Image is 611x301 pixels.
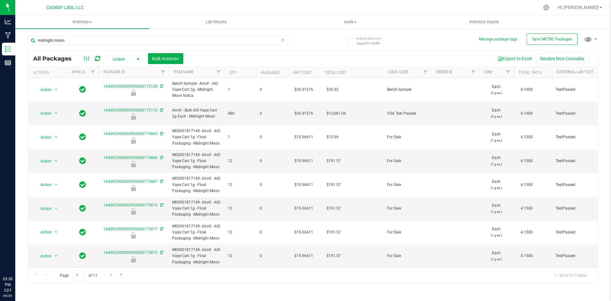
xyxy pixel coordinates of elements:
a: 1A40C0300002906000173865 [103,132,158,136]
a: External Lab Test Result [557,70,607,74]
td: $26.91576 [288,102,320,126]
div: For Sale [97,232,169,239]
span: Each [482,250,510,262]
td: $15.96411 [288,149,320,173]
span: Bench Sample - AiroX - AIO Vape Cart 2g - Midnight Moon Indica [172,81,220,99]
a: 1A40C0300002906000173867 [103,179,158,184]
span: In Sync [79,109,86,118]
span: Action [35,85,52,94]
span: 0 [260,158,284,164]
a: Total THC% [519,70,542,75]
span: 1 - 20 of 217 items [549,270,592,280]
span: 12 [228,182,252,188]
p: (2 g ea.) [482,90,510,96]
a: Filter [214,67,224,78]
span: Bench Sample [387,87,427,93]
span: M00001817149: AiroX - AIO Vape Cart 1g - Final Packaging - Midnight Moon [172,199,220,218]
button: Sync METRC Packages [527,33,578,45]
span: Sync from Compliance System [159,227,163,231]
button: Receive Non-Cannabis [536,53,588,64]
div: For Sale [97,256,169,262]
span: For Sale [387,205,427,211]
span: Curador Labs, LLC [46,5,84,10]
span: Hi, [PERSON_NAME]! [558,5,599,10]
div: For Sale [97,161,169,167]
span: $191.57 [323,156,344,166]
div: Manage settings [542,4,550,11]
span: 0 [260,253,284,259]
a: Audit [283,15,417,29]
span: Action [35,109,52,118]
span: Action [35,228,52,237]
p: (1 g ea.) [482,185,510,191]
span: 486 [228,111,252,117]
span: Inventory Counts [461,19,508,25]
span: $13,081.06 [323,109,349,118]
a: Filter [420,67,431,78]
span: Each [482,203,510,215]
p: 09/29 [3,293,12,298]
a: 1A40C0300002906000173870 [103,203,158,207]
div: For Sale [97,137,169,144]
div: Bench Sample [97,90,169,96]
a: 1A40C0300002906000173866 [103,155,158,160]
a: Qty [229,70,236,75]
span: Sync from Compliance System [159,250,163,255]
span: select [52,85,60,94]
span: Each [482,226,510,238]
input: Search Package ID, Item Name, SKU, Lot or Part Number... [28,36,288,45]
a: Filter [158,67,168,78]
span: In Sync [79,156,86,165]
span: Action [35,204,52,213]
a: 1A40C0300002906000172112 [103,108,158,112]
span: For Sale [387,182,427,188]
span: 12 [228,158,252,164]
a: Go to the last page [117,270,126,279]
span: Sync from Compliance System [159,155,163,160]
span: $15.96 [323,133,342,142]
span: select [52,180,60,189]
span: 4.1500 [517,180,536,190]
a: Filter [88,67,98,78]
span: M00001817149: AiroX - AIO Vape Cart 1g - Final Packaging - Midnight Moon [172,176,220,194]
span: Page of 11 [54,270,102,280]
a: Sync Status [72,70,96,74]
span: 1 [228,134,252,140]
span: Include items not tagged for facility [356,36,388,46]
span: 12 [228,229,252,235]
span: In Sync [79,228,86,237]
span: $191.57 [323,251,344,261]
span: $26.92 [323,85,342,94]
span: M00001817149: AiroX - AIO Vape Cart 1g - Final Packaging - Midnight Moon [172,223,220,242]
td: $15.96411 [288,221,320,245]
span: Each [482,155,510,167]
span: Action [35,133,52,142]
td: $15.96411 [288,244,320,268]
p: (1 g ea.) [482,161,510,167]
span: select [52,204,60,213]
span: 12 [228,205,252,211]
td: $15.96411 [288,125,320,149]
span: AiroX - Bulk AIO Vape Cart 2g Each - Midnight Moon [172,107,220,119]
a: Lab Results [149,15,283,29]
a: Lock Code [388,70,409,74]
span: Sync from Compliance System [159,132,163,136]
a: Item Name [173,70,194,74]
a: Package ID [103,70,125,74]
span: In Sync [79,180,86,189]
span: 0 [260,182,284,188]
span: 4.1500 [517,228,536,237]
p: (1 g ea.) [482,232,510,238]
inline-svg: Manufacturing [5,32,11,39]
td: $15.96411 [288,173,320,197]
a: 1A40C0300002906000173871 [103,227,158,231]
a: Inventory Counts [418,15,551,29]
span: 4.1500 [517,251,536,261]
span: 0 [260,229,284,235]
span: All Packages [33,55,78,62]
a: Unit Cost [293,70,312,75]
span: Each [482,131,510,143]
span: For Sale [387,253,427,259]
span: $191.57 [323,180,344,190]
div: Actions [33,70,64,75]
